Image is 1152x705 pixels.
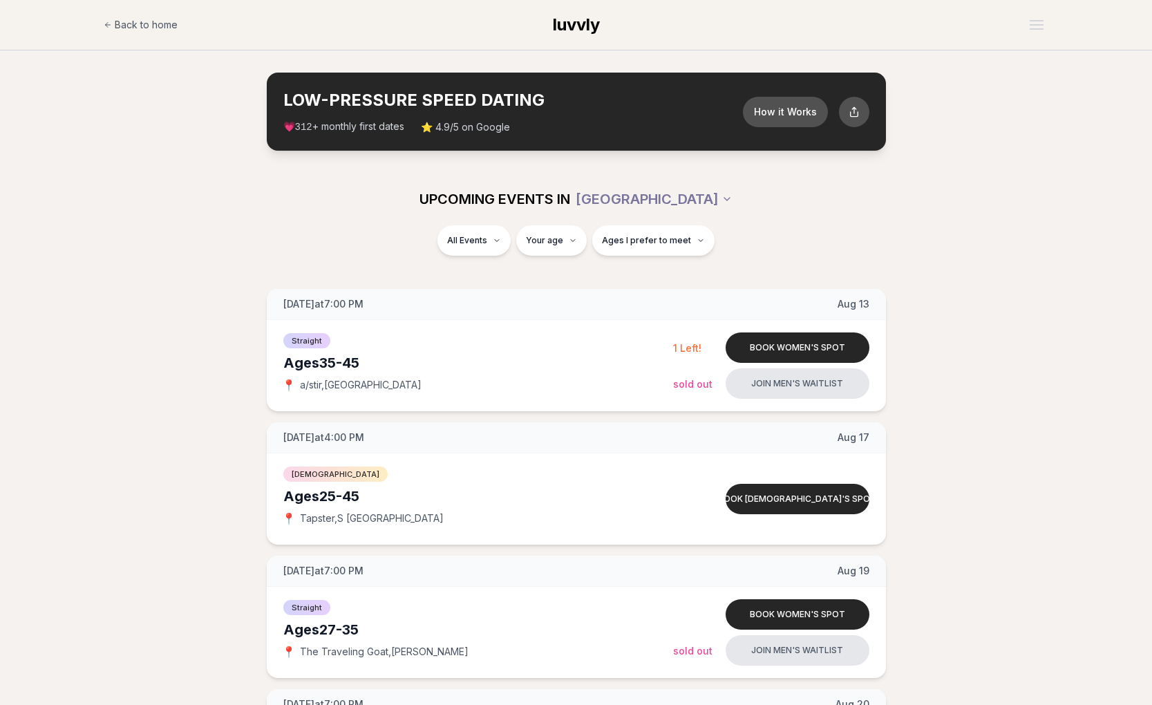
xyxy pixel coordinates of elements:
span: Aug 17 [838,431,869,444]
button: Your age [516,225,587,256]
span: 💗 + monthly first dates [283,120,404,134]
span: [DATE] at 7:00 PM [283,297,363,311]
button: Book women's spot [726,332,869,363]
span: 📍 [283,513,294,524]
span: [DATE] at 4:00 PM [283,431,364,444]
button: How it Works [743,97,828,127]
span: Straight [283,333,330,348]
div: Ages 35-45 [283,353,673,373]
span: Sold Out [673,378,712,390]
span: [DEMOGRAPHIC_DATA] [283,467,388,482]
span: a/stir , [GEOGRAPHIC_DATA] [300,378,422,392]
span: Aug 13 [838,297,869,311]
span: All Events [447,235,487,246]
h2: LOW-PRESSURE SPEED DATING [283,89,743,111]
button: Book [DEMOGRAPHIC_DATA]'s spot [726,484,869,514]
span: UPCOMING EVENTS IN [419,189,570,209]
a: Back to home [104,11,178,39]
span: 312 [295,122,312,133]
div: Ages 27-35 [283,620,673,639]
button: Join men's waitlist [726,368,869,399]
span: The Traveling Goat , [PERSON_NAME] [300,645,469,659]
span: 📍 [283,379,294,391]
button: All Events [437,225,511,256]
span: Sold Out [673,645,712,657]
span: Aug 19 [838,564,869,578]
div: Ages 25-45 [283,487,673,506]
button: Ages I prefer to meet [592,225,715,256]
span: Ages I prefer to meet [602,235,691,246]
span: luvvly [553,15,600,35]
span: Tapster , S [GEOGRAPHIC_DATA] [300,511,444,525]
span: 📍 [283,646,294,657]
span: Straight [283,600,330,615]
button: [GEOGRAPHIC_DATA] [576,184,733,214]
button: Book women's spot [726,599,869,630]
button: Join men's waitlist [726,635,869,666]
span: Your age [526,235,563,246]
a: luvvly [553,14,600,36]
span: Back to home [115,18,178,32]
span: 1 Left! [673,342,701,354]
span: ⭐ 4.9/5 on Google [421,120,510,134]
span: [DATE] at 7:00 PM [283,564,363,578]
button: Open menu [1024,15,1049,35]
